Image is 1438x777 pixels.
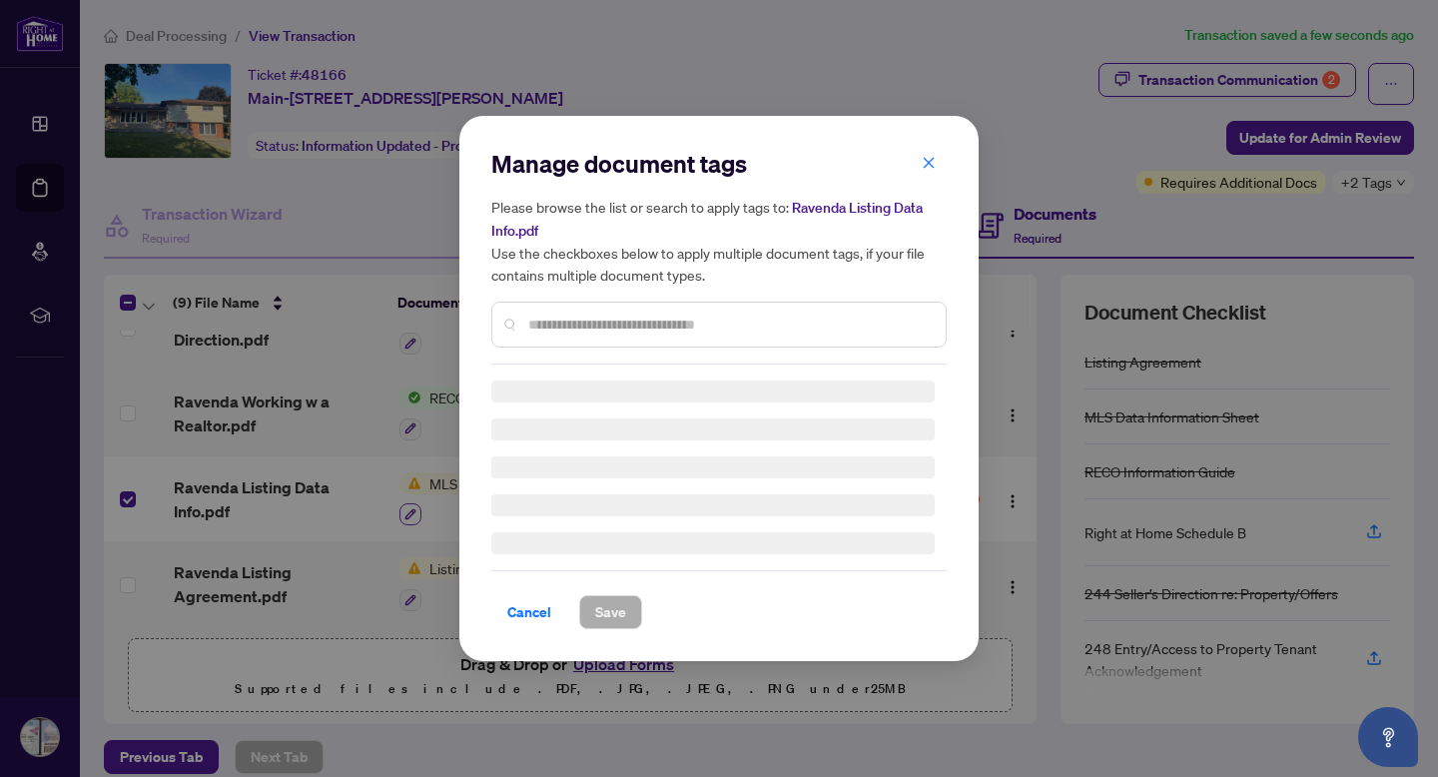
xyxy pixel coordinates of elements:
h5: Please browse the list or search to apply tags to: Use the checkboxes below to apply multiple doc... [491,196,947,286]
button: Save [579,595,642,629]
button: Open asap [1358,707,1418,767]
span: close [922,156,936,170]
span: Cancel [507,596,551,628]
h2: Manage document tags [491,148,947,180]
button: Cancel [491,595,567,629]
